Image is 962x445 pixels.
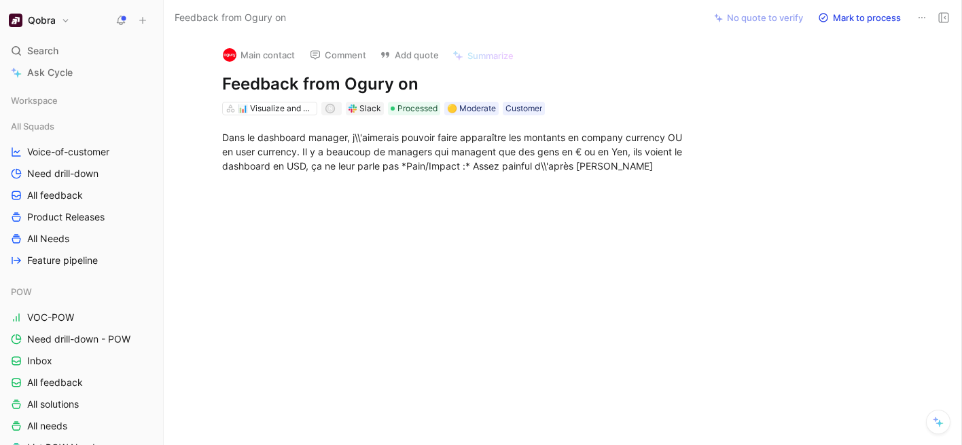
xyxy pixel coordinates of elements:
[359,102,381,115] div: Slack
[5,116,158,136] div: All Squads
[505,102,542,115] div: Customer
[5,207,158,227] a: Product Releases
[5,351,158,371] a: Inbox
[175,9,286,26] span: Feedback from Ogury on
[812,8,907,27] button: Mark to process
[5,90,158,111] div: Workspace
[743,143,819,157] div: ⚙️ Support multi-currency
[139,376,152,389] button: View actions
[27,254,98,267] span: Feature pipeline
[830,146,838,154] img: 💢
[11,285,32,298] span: POW
[11,119,54,133] span: All Squads
[374,45,445,64] button: Add quote
[27,311,74,324] span: VOC-POW
[5,185,158,206] a: All feedback
[5,307,158,328] a: VOC-POW
[139,189,152,202] button: View actions
[217,45,301,65] button: logoMain contact
[139,354,152,368] button: View actions
[5,282,158,302] div: POW
[5,163,158,184] a: Need drill-down
[842,143,883,157] div: QOB-6827
[5,142,158,162] a: Voice-of-customer
[9,14,22,27] img: Qobra
[5,229,158,249] a: All Needs
[467,50,514,62] span: Summarize
[139,232,152,246] button: View actions
[921,143,938,157] div: Link
[27,332,130,346] span: Need drill-down - POW
[139,311,152,324] button: View actions
[447,102,496,115] div: 🟡 Moderate
[5,11,73,30] button: QobraQobra
[27,398,79,411] span: All solutions
[727,121,940,138] div: multicurrency in dashboards
[27,189,83,202] span: All feedback
[139,254,152,267] button: View actions
[5,116,158,271] div: All SquadsVoice-of-customerNeed drill-downAll feedbackProduct ReleasesAll NeedsFeature pipeline
[27,354,52,368] span: Inbox
[139,398,152,411] button: View actions
[5,62,158,83] a: Ask Cycle
[27,145,109,159] span: Voice-of-customer
[388,102,440,115] div: Processed
[222,73,692,95] h1: Feedback from Ogury on
[5,250,158,271] a: Feature pipeline
[11,94,58,107] span: Workspace
[139,210,152,224] button: View actions
[27,232,69,246] span: All Needs
[397,102,438,115] span: Processed
[27,419,67,433] span: All needs
[27,43,58,59] span: Search
[27,64,73,81] span: Ask Cycle
[223,48,236,62] img: logo
[238,102,314,115] div: 📊 Visualize and monitor insights
[222,130,692,173] div: Dans le dashboard manager, j\\'aimerais pouvoir faire apparaître les montants en company currency...
[5,394,158,414] a: All solutions
[139,419,152,433] button: View actions
[5,41,158,61] div: Search
[139,145,152,159] button: View actions
[5,372,158,393] a: All feedback
[27,376,83,389] span: All feedback
[27,210,105,224] span: Product Releases
[708,8,809,27] button: No quote to verify
[139,332,152,346] button: View actions
[139,167,152,180] button: View actions
[326,104,334,112] div: n
[829,145,838,155] button: 💢
[27,167,99,180] span: Need drill-down
[5,329,158,349] a: Need drill-down - POW
[304,45,372,64] button: Comment
[446,46,520,65] button: Summarize
[28,14,56,26] h1: Qobra
[5,416,158,436] a: All needs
